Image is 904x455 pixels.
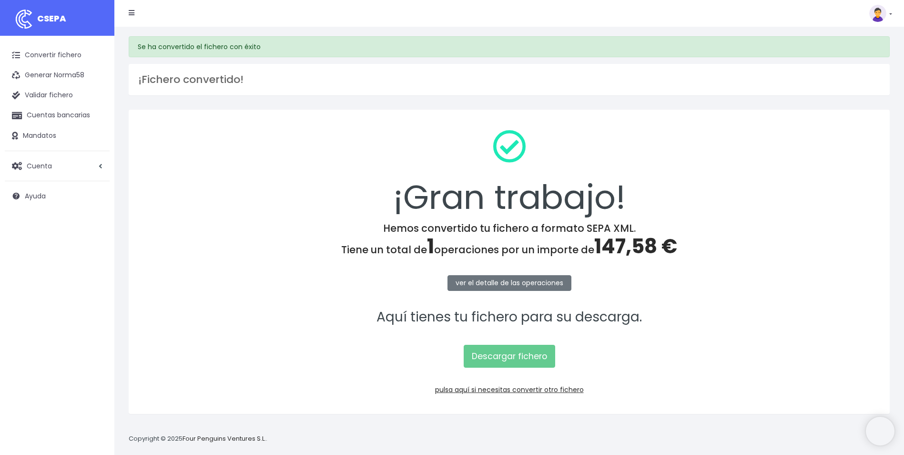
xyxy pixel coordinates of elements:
[141,307,877,328] p: Aquí tienes tu fichero para su descarga.
[5,186,110,206] a: Ayuda
[5,45,110,65] a: Convertir fichero
[594,232,677,260] span: 147,58 €
[435,385,584,394] a: pulsa aquí si necesitas convertir otro fichero
[141,122,877,222] div: ¡Gran trabajo!
[5,156,110,176] a: Cuenta
[5,85,110,105] a: Validar fichero
[12,7,36,31] img: logo
[25,191,46,201] span: Ayuda
[5,126,110,146] a: Mandatos
[129,434,267,444] p: Copyright © 2025 .
[183,434,266,443] a: Four Penguins Ventures S.L.
[869,5,886,22] img: profile
[5,105,110,125] a: Cuentas bancarias
[5,65,110,85] a: Generar Norma58
[27,161,52,170] span: Cuenta
[129,36,890,57] div: Se ha convertido el fichero con éxito
[138,73,880,86] h3: ¡Fichero convertido!
[464,345,555,368] a: Descargar fichero
[427,232,434,260] span: 1
[37,12,66,24] span: CSEPA
[447,275,571,291] a: ver el detalle de las operaciones
[141,222,877,259] h4: Hemos convertido tu fichero a formato SEPA XML. Tiene un total de operaciones por un importe de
